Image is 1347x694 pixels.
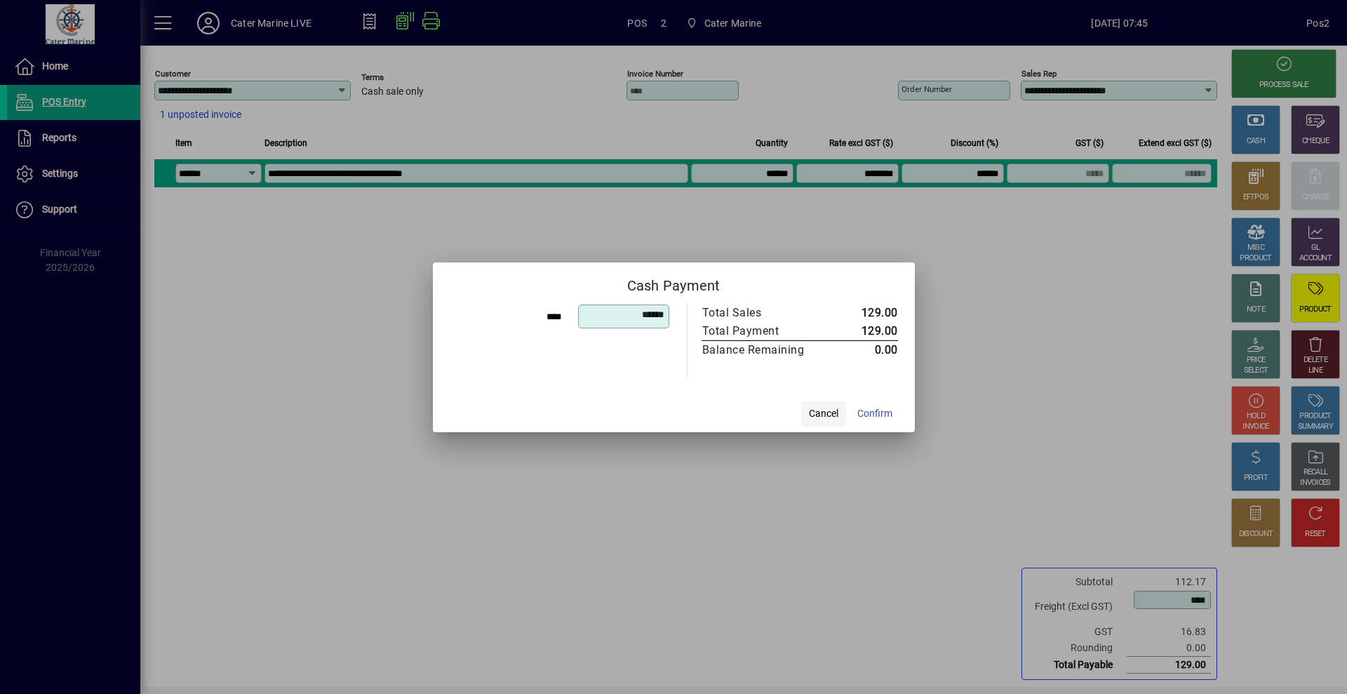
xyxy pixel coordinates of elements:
[702,322,834,341] td: Total Payment
[801,401,846,427] button: Cancel
[834,304,898,322] td: 129.00
[702,342,820,359] div: Balance Remaining
[809,406,838,421] span: Cancel
[433,262,915,303] h2: Cash Payment
[702,304,834,322] td: Total Sales
[834,340,898,359] td: 0.00
[852,401,898,427] button: Confirm
[857,406,892,421] span: Confirm
[834,322,898,341] td: 129.00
